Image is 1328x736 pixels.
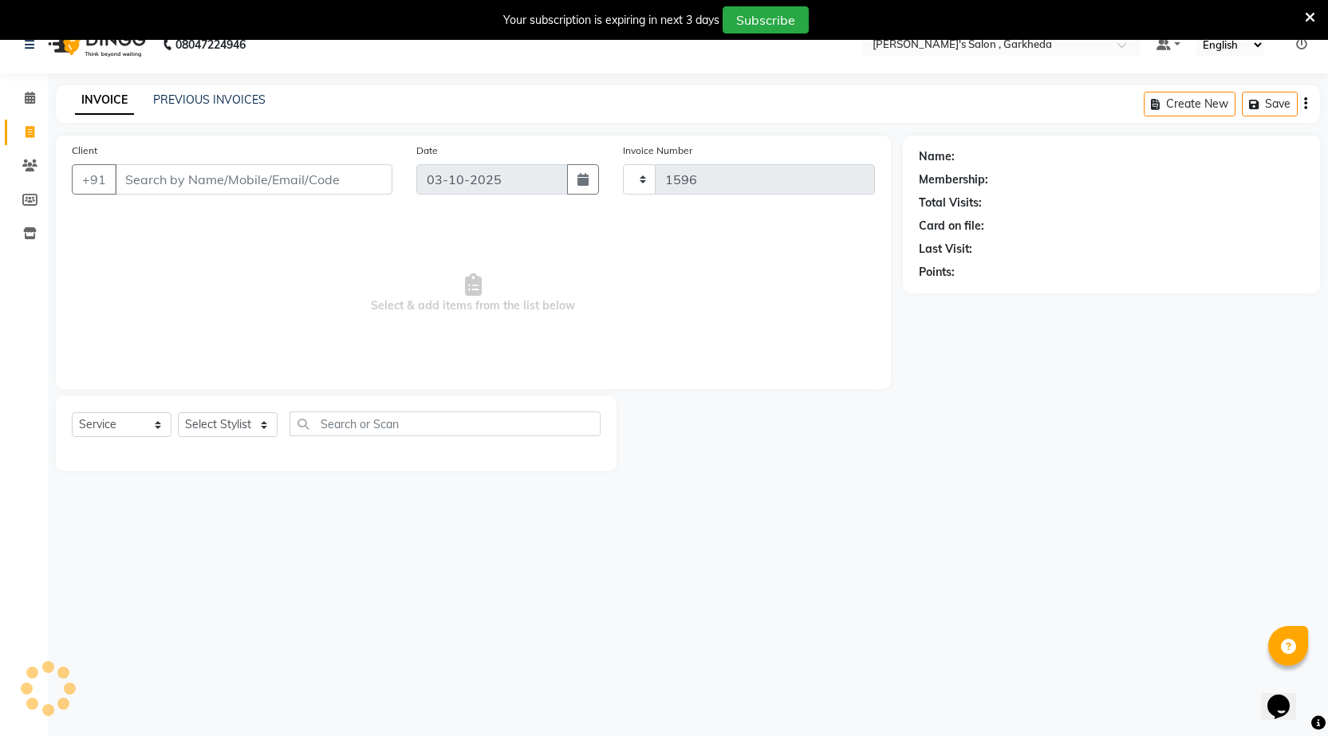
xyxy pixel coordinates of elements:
[115,164,392,195] input: Search by Name/Mobile/Email/Code
[919,241,972,258] div: Last Visit:
[919,195,982,211] div: Total Visits:
[41,22,150,67] img: logo
[153,92,266,107] a: PREVIOUS INVOICES
[175,22,246,67] b: 08047224946
[919,218,984,234] div: Card on file:
[623,144,692,158] label: Invoice Number
[75,86,134,115] a: INVOICE
[723,6,809,33] button: Subscribe
[1242,92,1298,116] button: Save
[416,144,438,158] label: Date
[919,264,955,281] div: Points:
[503,12,719,29] div: Your subscription is expiring in next 3 days
[919,171,988,188] div: Membership:
[919,148,955,165] div: Name:
[72,144,97,158] label: Client
[72,214,875,373] span: Select & add items from the list below
[1144,92,1235,116] button: Create New
[290,411,601,436] input: Search or Scan
[1261,672,1312,720] iframe: chat widget
[72,164,116,195] button: +91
